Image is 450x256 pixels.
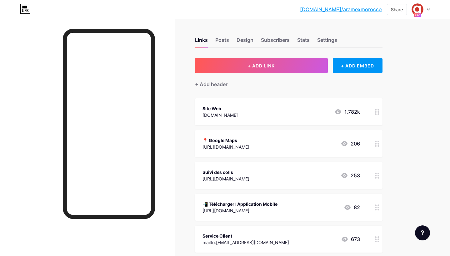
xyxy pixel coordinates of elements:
div: Subscribers [261,36,290,47]
div: Share [391,6,403,13]
div: 📲 Télécharger l'Application Mobile [202,201,277,207]
div: Links [195,36,208,47]
a: [DOMAIN_NAME]/aramexmorocco [300,6,382,13]
div: 📍 Google Maps [202,137,249,144]
div: Stats [297,36,310,47]
div: 1.782k [334,108,360,116]
div: 253 [341,172,360,179]
div: + Add header [195,81,227,88]
div: 82 [344,204,360,211]
div: Design [237,36,253,47]
div: + ADD EMBED [333,58,382,73]
span: + ADD LINK [248,63,275,68]
div: mailto:[EMAIL_ADDRESS][DOMAIN_NAME] [202,239,289,246]
div: 206 [341,140,360,147]
div: Suivi des colis [202,169,249,175]
div: 673 [341,235,360,243]
button: + ADD LINK [195,58,328,73]
div: [DOMAIN_NAME] [202,112,238,118]
div: [URL][DOMAIN_NAME] [202,175,249,182]
div: [URL][DOMAIN_NAME] [202,207,277,214]
div: Posts [215,36,229,47]
div: Site Web [202,105,238,112]
div: [URL][DOMAIN_NAME] [202,144,249,150]
div: Service Client [202,233,289,239]
div: Settings [317,36,337,47]
img: aramexmorocco [412,3,423,15]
